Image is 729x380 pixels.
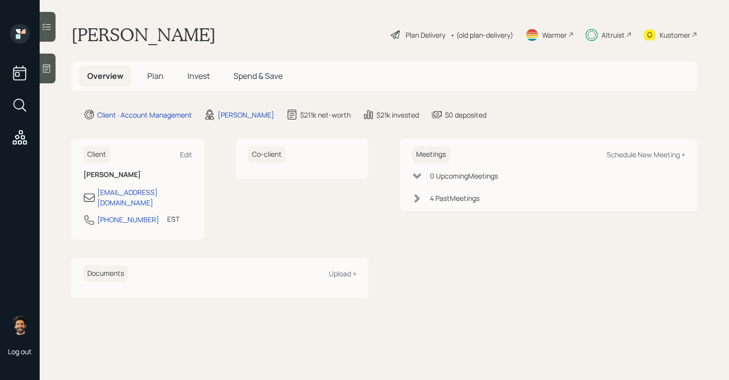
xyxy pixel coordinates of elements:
[430,171,498,181] div: 0 Upcoming Meeting s
[412,146,450,163] h6: Meetings
[97,187,192,208] div: [EMAIL_ADDRESS][DOMAIN_NAME]
[8,347,32,356] div: Log out
[450,30,513,40] div: • (old plan-delivery)
[147,70,164,81] span: Plan
[248,146,286,163] h6: Co-client
[97,214,159,225] div: [PHONE_NUMBER]
[187,70,210,81] span: Invest
[376,110,419,120] div: $21k invested
[167,214,180,224] div: EST
[329,269,357,278] div: Upload +
[300,110,351,120] div: $211k net-worth
[406,30,445,40] div: Plan Delivery
[83,265,128,282] h6: Documents
[602,30,625,40] div: Altruist
[83,171,192,179] h6: [PERSON_NAME]
[71,24,216,46] h1: [PERSON_NAME]
[180,150,192,159] div: Edit
[660,30,690,40] div: Kustomer
[87,70,123,81] span: Overview
[234,70,283,81] span: Spend & Save
[97,110,192,120] div: Client · Account Management
[607,150,685,159] div: Schedule New Meeting +
[83,146,110,163] h6: Client
[218,110,274,120] div: [PERSON_NAME]
[10,315,30,335] img: eric-schwartz-headshot.png
[430,193,480,203] div: 4 Past Meeting s
[445,110,486,120] div: $0 deposited
[542,30,567,40] div: Warmer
